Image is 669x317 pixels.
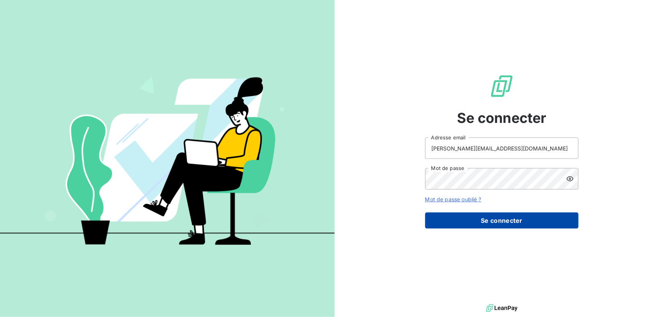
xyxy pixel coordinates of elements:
[457,108,547,128] span: Se connecter
[425,196,482,203] a: Mot de passe oublié ?
[486,302,518,314] img: logo
[490,74,514,98] img: Logo LeanPay
[425,137,579,159] input: placeholder
[425,212,579,229] button: Se connecter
